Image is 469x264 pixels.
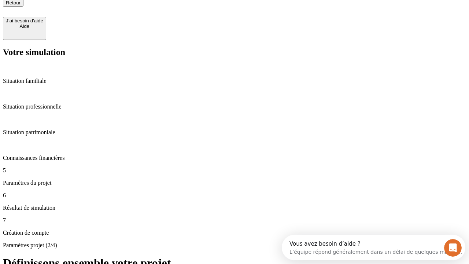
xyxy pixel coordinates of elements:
p: Paramètres du projet [3,180,466,186]
iframe: Intercom live chat discovery launcher [282,235,465,260]
p: Connaissances financières [3,155,466,161]
div: J’ai besoin d'aide [6,18,43,23]
p: 6 [3,192,466,199]
div: Vous avez besoin d’aide ? [8,6,180,12]
div: Ouvrir le Messenger Intercom [3,3,202,23]
p: Création de compte [3,230,466,236]
p: Paramètres projet (2/4) [3,242,466,249]
p: Situation professionnelle [3,103,466,110]
h2: Votre simulation [3,47,466,57]
p: 7 [3,217,466,224]
p: Résultat de simulation [3,205,466,211]
p: Situation familiale [3,78,466,84]
iframe: Intercom live chat [444,239,462,257]
div: Aide [6,23,43,29]
div: L’équipe répond généralement dans un délai de quelques minutes. [8,12,180,20]
p: Situation patrimoniale [3,129,466,136]
p: 5 [3,167,466,174]
button: J’ai besoin d'aideAide [3,17,46,40]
